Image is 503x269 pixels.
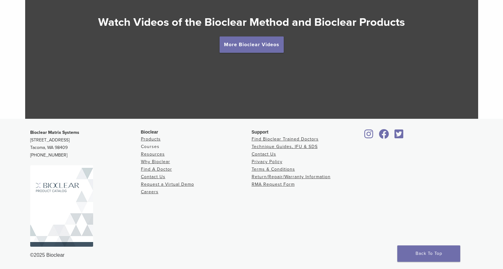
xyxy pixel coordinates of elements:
[220,36,284,53] a: More Bioclear Videos
[141,167,172,172] a: Find A Doctor
[362,133,376,139] a: Bioclear
[141,136,161,142] a: Products
[30,129,141,159] p: [STREET_ADDRESS] Tacoma, WA 98409 [PHONE_NUMBER]
[141,182,194,187] a: Request a Virtual Demo
[141,189,159,195] a: Careers
[25,15,478,30] h2: Watch Videos of the Bioclear Method and Bioclear Products
[30,130,79,135] strong: Bioclear Matrix Systems
[252,167,295,172] a: Terms & Conditions
[252,136,319,142] a: Find Bioclear Trained Doctors
[30,165,93,247] img: Bioclear
[252,182,295,187] a: RMA Request Form
[252,144,318,149] a: Technique Guides, IFU & SDS
[141,129,158,134] span: Bioclear
[141,151,165,157] a: Resources
[141,144,159,149] a: Courses
[393,133,406,139] a: Bioclear
[252,151,276,157] a: Contact Us
[141,174,165,179] a: Contact Us
[141,159,170,164] a: Why Bioclear
[30,251,473,259] div: ©2025 Bioclear
[252,159,282,164] a: Privacy Policy
[377,133,391,139] a: Bioclear
[397,245,460,262] a: Back To Top
[252,129,269,134] span: Support
[252,174,331,179] a: Return/Repair/Warranty Information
